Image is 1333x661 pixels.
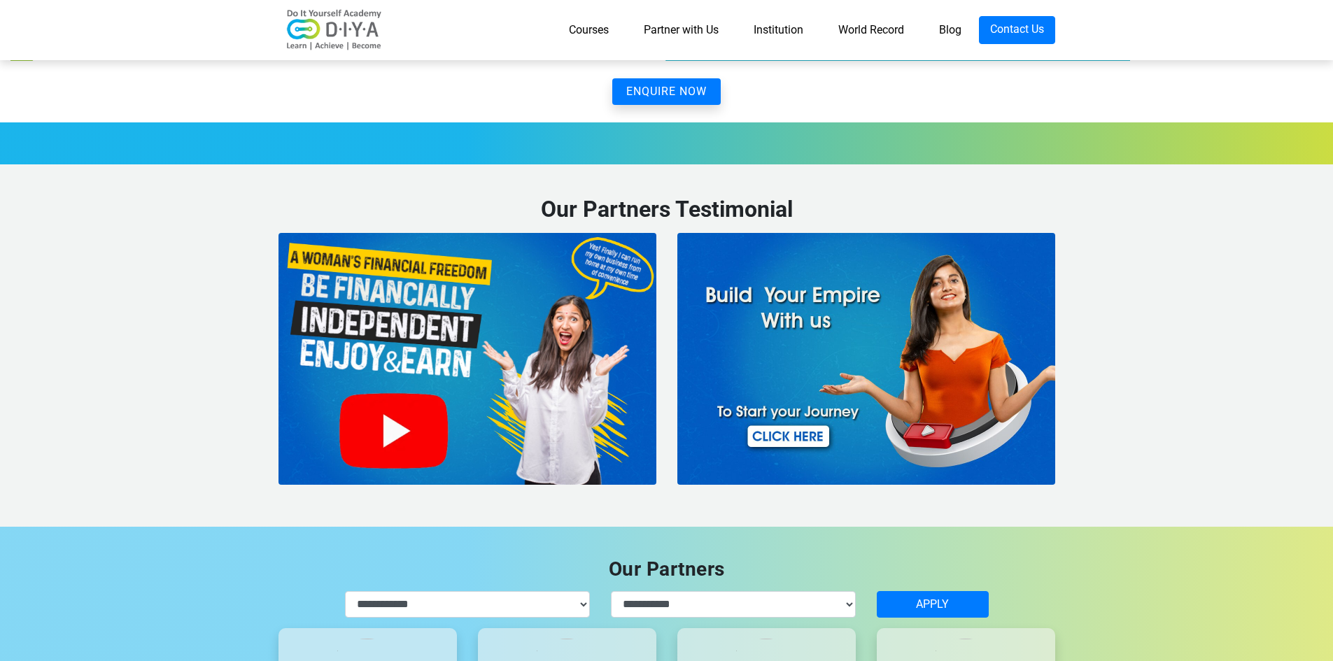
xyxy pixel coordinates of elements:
div: Our Partners [268,555,1066,584]
a: Blog [922,16,979,44]
a: Partner with Us [626,16,736,44]
a: Institution [736,16,821,44]
div: Our Partners Testimonial [268,192,1066,226]
a: Contact Us [979,16,1055,44]
button: APPLY [877,591,989,618]
button: ENQUIRE NOW [612,78,721,105]
img: logo-v2.png [278,9,390,51]
img: gif-thumbnai-v1.jpg [677,233,1055,485]
img: finance.jpg [278,233,656,485]
a: World Record [821,16,922,44]
a: Courses [551,16,626,44]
